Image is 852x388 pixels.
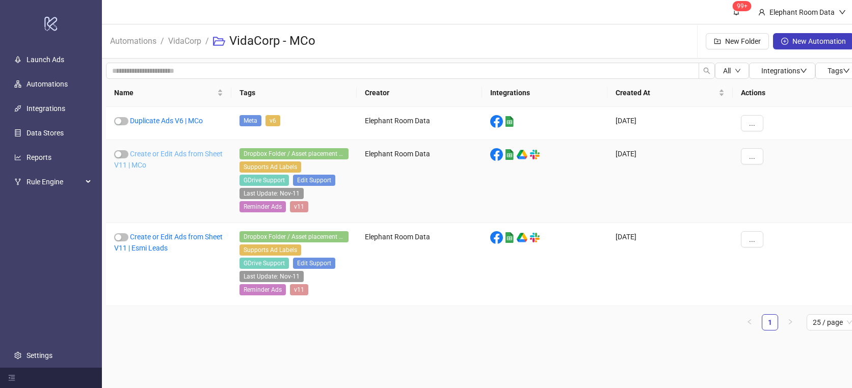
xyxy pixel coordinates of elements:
span: Name [114,87,215,98]
span: Reminder Ads [239,201,286,212]
a: Create or Edit Ads from Sheet V11 | Esmi Leads [114,233,223,252]
span: ... [749,152,755,160]
h3: VidaCorp - MCo [229,33,315,49]
span: Edit Support [293,258,335,269]
div: [DATE] [607,107,733,140]
span: folder-open [213,35,225,47]
span: bell [733,8,740,15]
span: down [843,67,850,74]
span: Integrations [761,67,807,75]
span: Edit Support [293,175,335,186]
li: / [161,25,164,58]
span: Supports Ad Labels [239,161,301,173]
a: Create or Edit Ads from Sheet V11 | MCo [114,150,223,169]
button: ... [741,148,763,164]
a: Integrations [26,104,65,113]
span: Dropbox Folder / Asset placement detection [239,148,349,159]
button: left [741,314,758,330]
button: Integrationsdown [749,63,815,79]
a: Reports [26,153,51,161]
span: down [800,67,807,74]
span: Created At [616,87,716,98]
a: 1 [762,315,778,330]
th: Created At [607,79,733,107]
button: ... [741,115,763,131]
span: down [839,9,846,16]
span: user [758,9,765,16]
span: folder-add [714,38,721,45]
a: Data Stores [26,129,64,137]
a: Launch Ads [26,56,64,64]
li: Previous Page [741,314,758,330]
span: GDrive Support [239,258,289,269]
span: right [787,319,793,325]
span: menu-fold [8,374,15,381]
span: fork [14,178,21,185]
span: Last Update: Nov-11 [239,188,304,199]
button: New Folder [706,33,769,49]
span: ... [749,119,755,127]
li: 1 [762,314,778,330]
span: Meta [239,115,261,126]
a: Automations [26,80,68,88]
span: down [735,68,741,74]
span: Rule Engine [26,172,83,192]
th: Integrations [482,79,607,107]
li: Next Page [782,314,798,330]
a: Settings [26,351,52,359]
span: Supports Ad Labels [239,244,301,256]
a: Duplicate Ads V6 | MCo [130,117,203,125]
button: Alldown [715,63,749,79]
div: [DATE] [607,223,733,306]
span: Reminder Ads [239,284,286,295]
span: v11 [290,201,308,212]
span: New Automation [792,37,846,45]
span: ... [749,235,755,243]
span: Tags [828,67,850,75]
span: All [723,67,731,75]
button: right [782,314,798,330]
li: / [205,25,209,58]
th: Tags [231,79,357,107]
span: left [747,319,753,325]
div: Elephant Room Data [357,140,482,223]
button: ... [741,231,763,247]
span: Dropbox Folder / Asset placement detection [239,231,349,242]
span: plus-circle [781,38,788,45]
span: Last Update: Nov-11 [239,271,304,282]
div: Elephant Room Data [357,107,482,140]
div: Elephant Room Data [765,7,839,18]
span: v11 [290,284,308,295]
span: GDrive Support [239,175,289,186]
a: VidaCorp [166,35,203,46]
span: search [703,67,710,74]
div: Elephant Room Data [357,223,482,306]
sup: 1578 [733,1,752,11]
span: v6 [265,115,280,126]
span: New Folder [725,37,761,45]
th: Creator [357,79,482,107]
div: [DATE] [607,140,733,223]
th: Name [106,79,231,107]
span: 25 / page [813,315,852,330]
a: Automations [108,35,158,46]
